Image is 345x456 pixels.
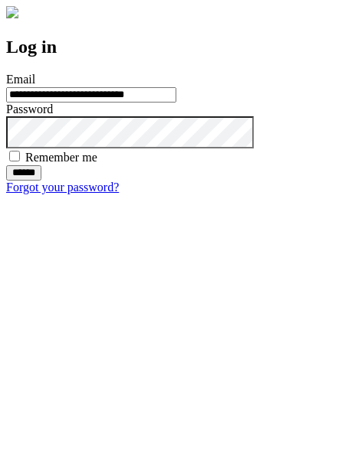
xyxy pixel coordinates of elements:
[6,37,339,57] h2: Log in
[6,103,53,116] label: Password
[25,151,97,164] label: Remember me
[6,6,18,18] img: logo-4e3dc11c47720685a147b03b5a06dd966a58ff35d612b21f08c02c0306f2b779.png
[6,73,35,86] label: Email
[6,181,119,194] a: Forgot your password?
